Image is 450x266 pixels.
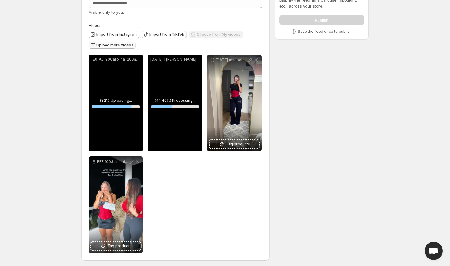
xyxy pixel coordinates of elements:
[425,242,443,260] a: Open chat
[298,29,353,34] p: Save the feed once to publish.
[91,57,141,62] p: _E0_A5_90Carolina_20Sandoval_E0_A5_90_7537521742005144863-no-watermark.mp4
[89,31,139,38] button: Import from Instagram
[149,32,184,37] span: Import from TikTok
[142,31,187,38] button: Import from TikTok
[107,243,132,249] span: Tag products
[97,159,129,164] p: REF 1003 annmichellofficial friend video
[91,242,141,250] button: Tag products
[148,55,202,151] div: [DATE] 1 [PERSON_NAME](44.40%) Processing...44.40429308881564%
[89,156,143,253] div: REF 1003 annmichellofficial friend videoTag products
[150,57,200,62] p: [DATE] 1 [PERSON_NAME]
[216,58,247,62] p: [DATE] marisol_lozanoo
[207,55,262,151] div: [DATE] marisol_lozanooTag products
[210,140,259,148] button: Tag products
[226,141,250,147] span: Tag products
[96,32,137,37] span: Import from Instagram
[89,10,124,15] span: Visible only to you.
[89,23,102,28] span: Videos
